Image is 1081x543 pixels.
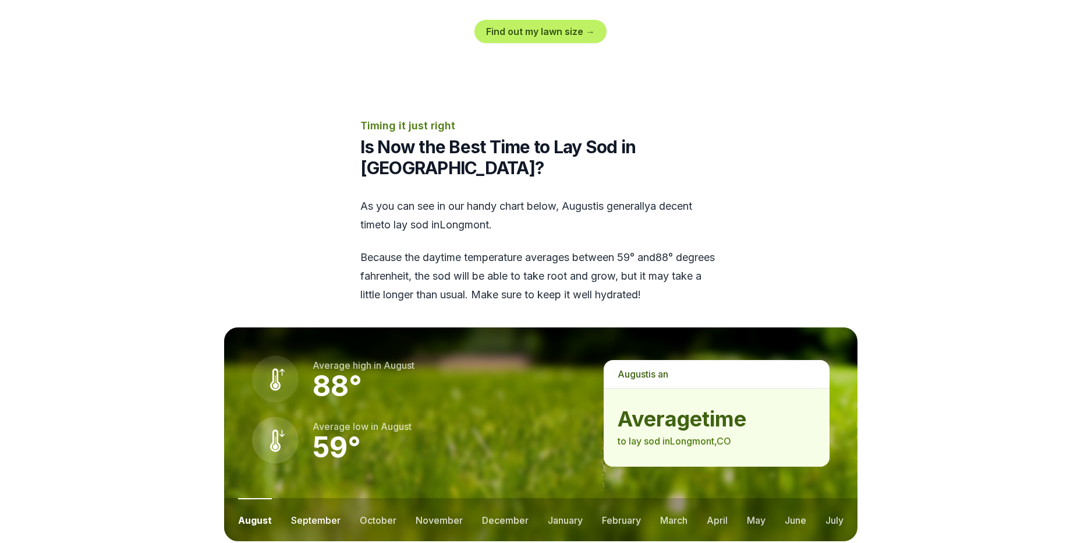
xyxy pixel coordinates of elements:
button: september [291,498,341,541]
button: january [548,498,583,541]
button: june [785,498,806,541]
span: august [618,368,648,380]
p: to lay sod in Longmont , CO [618,434,815,448]
button: april [707,498,728,541]
p: Average high in [313,358,414,372]
p: is a n [604,360,829,388]
div: As you can see in our handy chart below, is generally a decent time to lay sod in Longmont . [360,197,721,304]
button: february [602,498,641,541]
strong: average time [618,407,815,431]
button: december [482,498,529,541]
a: Find out my lawn size → [474,20,607,43]
button: october [360,498,396,541]
strong: 59 ° [313,430,361,464]
button: november [416,498,463,541]
button: july [825,498,843,541]
span: august [381,421,412,432]
span: august [384,359,414,371]
button: august [238,498,272,541]
h2: Is Now the Best Time to Lay Sod in [GEOGRAPHIC_DATA]? [360,136,721,178]
span: august [562,200,596,212]
button: may [747,498,765,541]
p: Average low in [313,419,412,433]
p: Because the daytime temperature averages between 59 ° and 88 ° degrees fahrenheit, the sod will b... [360,248,721,304]
button: march [660,498,687,541]
p: Timing it just right [360,118,721,134]
strong: 88 ° [313,369,362,403]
